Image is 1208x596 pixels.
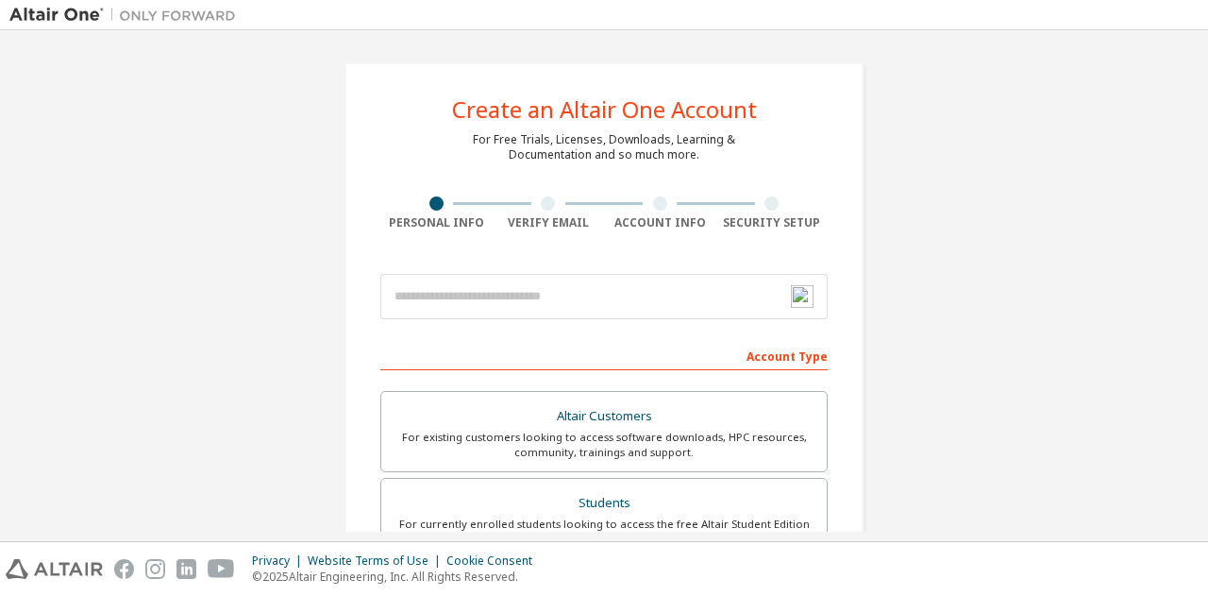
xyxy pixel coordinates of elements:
[380,340,828,370] div: Account Type
[114,559,134,579] img: facebook.svg
[6,559,103,579] img: altair_logo.svg
[791,285,814,308] img: npw-badge-icon-locked.svg
[9,6,245,25] img: Altair One
[176,559,196,579] img: linkedin.svg
[252,553,308,569] div: Privacy
[393,517,815,547] div: For currently enrolled students looking to access the free Altair Student Edition bundle and all ...
[393,430,815,460] div: For existing customers looking to access software downloads, HPC resources, community, trainings ...
[604,215,716,230] div: Account Info
[208,559,235,579] img: youtube.svg
[308,553,446,569] div: Website Terms of Use
[716,215,829,230] div: Security Setup
[393,403,815,430] div: Altair Customers
[380,215,493,230] div: Personal Info
[452,98,757,121] div: Create an Altair One Account
[252,569,544,585] p: © 2025 Altair Engineering, Inc. All Rights Reserved.
[493,215,605,230] div: Verify Email
[145,559,165,579] img: instagram.svg
[446,553,544,569] div: Cookie Consent
[393,490,815,517] div: Students
[473,132,735,162] div: For Free Trials, Licenses, Downloads, Learning & Documentation and so much more.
